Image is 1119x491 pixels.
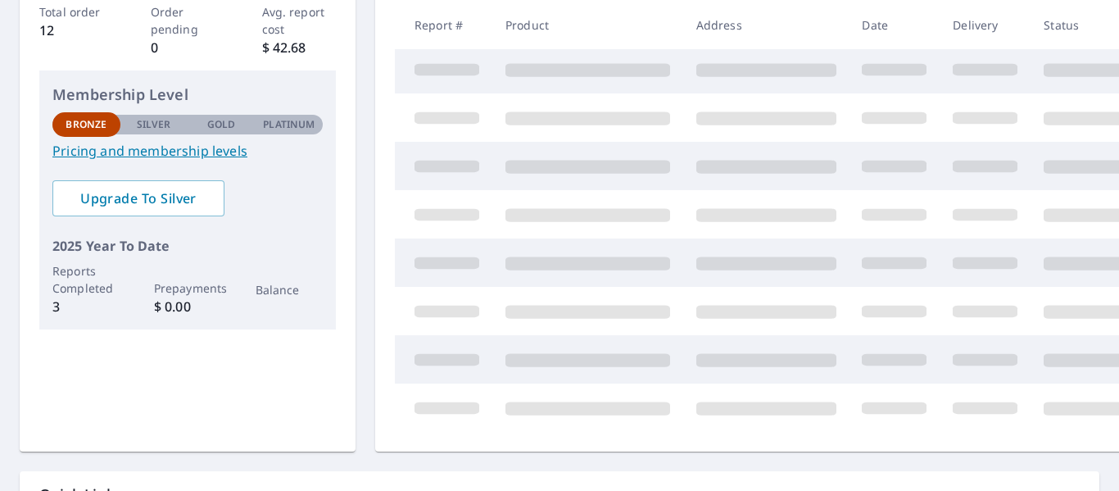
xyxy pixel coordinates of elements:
p: Order pending [151,3,225,38]
p: 0 [151,38,225,57]
p: Bronze [66,117,106,132]
p: 12 [39,20,114,40]
p: Prepayments [154,280,222,297]
p: Membership Level [52,84,323,106]
p: Total order [39,3,114,20]
p: Reports Completed [52,262,120,297]
p: Balance [256,281,324,298]
p: $ 0.00 [154,297,222,316]
a: Pricing and membership levels [52,141,323,161]
p: $ 42.68 [262,38,337,57]
p: 3 [52,297,120,316]
span: Upgrade To Silver [66,189,211,207]
p: Gold [207,117,235,132]
p: Silver [137,117,171,132]
p: Platinum [263,117,315,132]
a: Upgrade To Silver [52,180,224,216]
p: 2025 Year To Date [52,236,323,256]
p: Avg. report cost [262,3,337,38]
